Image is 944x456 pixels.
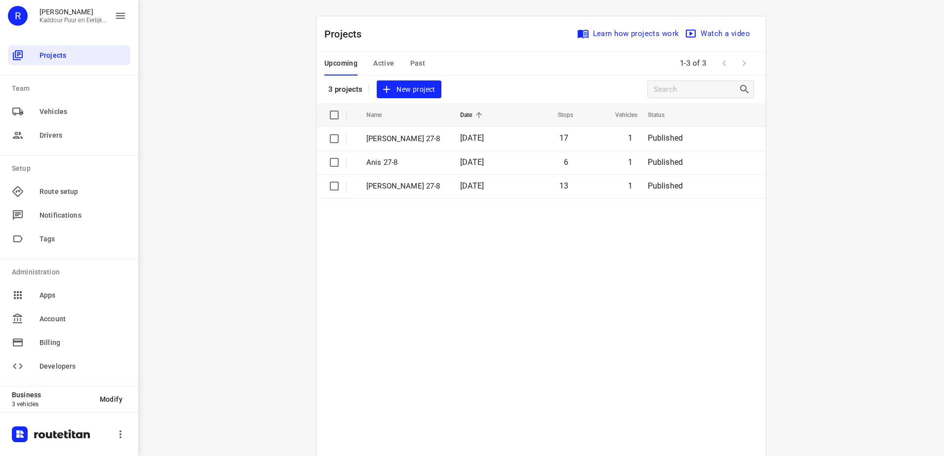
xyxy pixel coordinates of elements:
span: Vehicles [602,109,638,121]
span: Notifications [39,210,126,221]
span: Published [648,133,683,143]
span: Stops [545,109,574,121]
div: Search [739,83,753,95]
span: Next Page [734,53,754,73]
p: 3 projects [328,85,362,94]
span: Projects [39,50,126,61]
span: 1 [628,157,632,167]
span: 13 [559,181,568,190]
span: Name [366,109,395,121]
p: Business [12,391,92,399]
span: Billing [39,338,126,348]
span: Date [460,109,485,121]
span: [DATE] [460,133,484,143]
span: 1-3 of 3 [676,53,710,74]
span: Drivers [39,130,126,141]
p: Projects [324,27,370,41]
span: Modify [100,395,122,403]
p: Kaddour Puur en Eerlijk Vlees B.V. [39,17,107,24]
p: Team [12,83,130,94]
button: New project [377,80,441,99]
span: Tags [39,234,126,244]
span: 17 [559,133,568,143]
p: Setup [12,163,130,174]
p: 3 vehicles [12,401,92,408]
span: Active [373,57,394,70]
span: Past [410,57,426,70]
span: Apps [39,290,126,301]
span: Vehicles [39,107,126,117]
span: 1 [628,181,632,190]
span: Route setup [39,187,126,197]
p: Administration [12,267,130,277]
span: 6 [564,157,568,167]
span: New project [383,83,435,96]
input: Search projects [654,82,739,97]
div: Projects [8,45,130,65]
div: Account [8,309,130,329]
p: Rachid Kaddour [39,8,107,16]
span: Previous Page [714,53,734,73]
span: Account [39,314,126,324]
div: Apps [8,285,130,305]
div: Notifications [8,205,130,225]
span: [DATE] [460,181,484,190]
div: Billing [8,333,130,352]
div: Developers [8,356,130,376]
p: Anis 27-8 [366,157,445,168]
p: Anwar 27-8 [366,133,445,145]
span: 1 [628,133,632,143]
div: R [8,6,28,26]
span: [DATE] [460,157,484,167]
p: Jeffrey 27-8 [366,181,445,192]
div: Tags [8,229,130,249]
button: Modify [92,390,130,408]
div: Drivers [8,125,130,145]
span: Upcoming [324,57,357,70]
span: Developers [39,361,126,372]
div: Vehicles [8,102,130,121]
span: Status [648,109,678,121]
div: Route setup [8,182,130,201]
span: Published [648,181,683,190]
span: Published [648,157,683,167]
